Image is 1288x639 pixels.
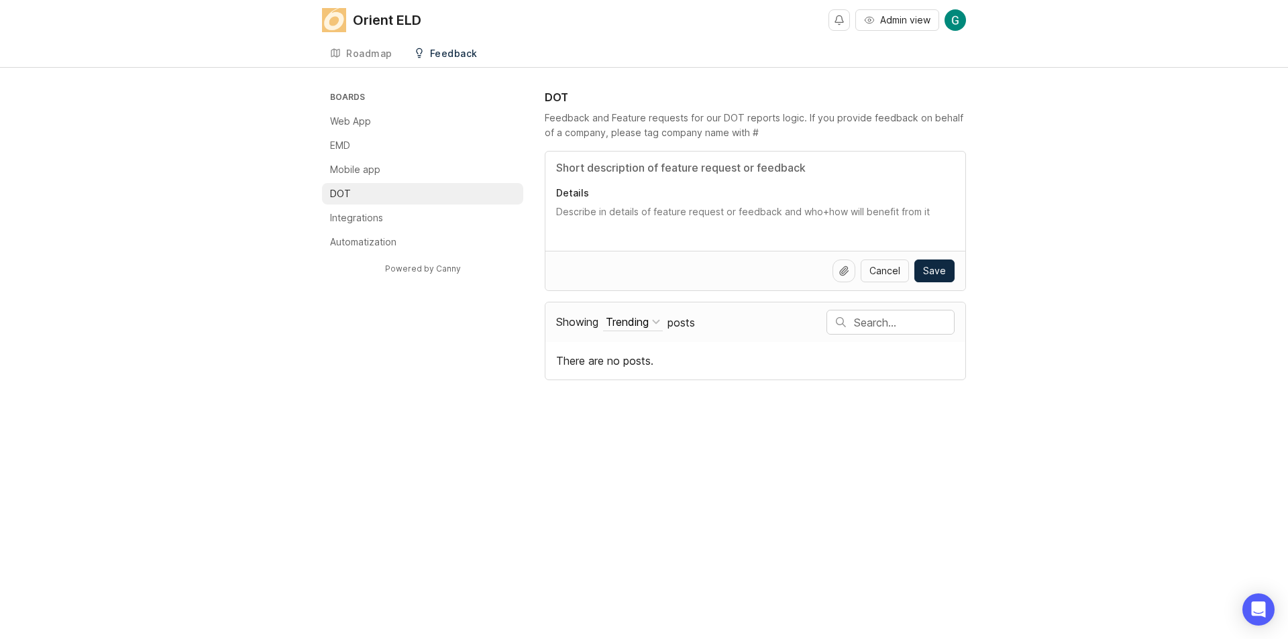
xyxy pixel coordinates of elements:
a: Feedback [406,40,486,68]
button: Save [914,259,955,282]
input: Title [556,160,955,176]
span: Admin view [880,13,930,27]
a: Integrations [322,207,523,229]
span: Cancel [869,264,900,278]
p: Details [556,186,955,200]
input: Search… [854,315,954,330]
h1: DOT [545,89,568,105]
a: EMD [322,135,523,156]
p: Mobile app [330,163,380,176]
button: Notifications [828,9,850,31]
div: Open Intercom Messenger [1242,593,1275,626]
p: Automatization [330,235,396,249]
h3: Boards [327,89,523,108]
p: Integrations [330,211,383,225]
a: Powered by Canny [383,261,463,276]
button: Admin view [855,9,939,31]
div: Roadmap [346,49,392,58]
div: Orient ELD [353,13,421,27]
textarea: Details [556,205,955,232]
div: Feedback and Feature requests for our DOT reports logic. If you provide feedback on behalf of a c... [545,111,966,140]
a: Web App [322,111,523,132]
a: Roadmap [322,40,400,68]
p: EMD [330,139,350,152]
div: Trending [606,314,649,329]
a: Automatization [322,231,523,253]
span: Save [923,264,946,278]
button: Cancel [861,259,909,282]
div: Feedback [430,49,478,58]
a: DOT [322,183,523,205]
span: posts [667,315,695,330]
button: Showing [603,313,663,331]
span: Showing [556,315,598,329]
div: There are no posts. [545,342,965,380]
img: Guard Manager [945,9,966,31]
img: Orient ELD logo [322,8,346,32]
p: Web App [330,115,371,128]
p: DOT [330,187,351,200]
a: Mobile app [322,159,523,180]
